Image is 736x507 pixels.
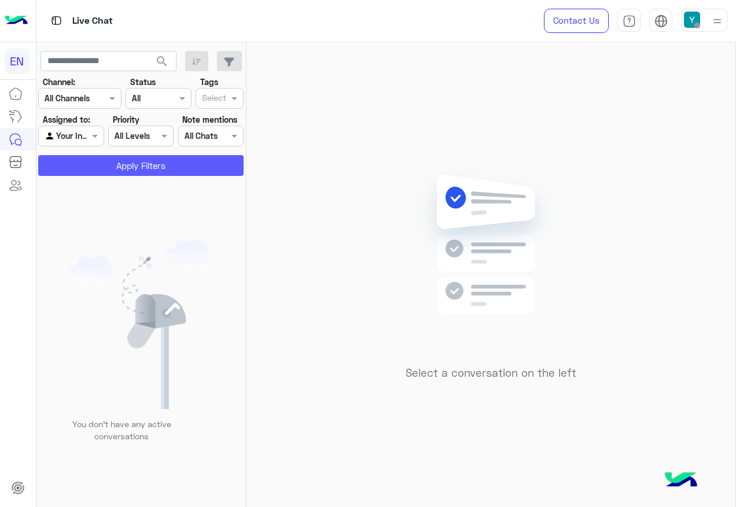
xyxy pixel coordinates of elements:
[617,9,641,33] a: tab
[72,13,113,29] p: Live Chat
[113,113,139,126] label: Priority
[406,366,576,380] h5: Select a conversation on the left
[684,12,700,28] img: userImage
[200,91,226,106] div: Select
[43,113,90,126] label: Assigned to:
[49,13,64,28] img: tab
[710,14,724,28] img: profile
[407,166,575,358] img: no messages
[68,240,214,409] img: empty users
[63,418,180,443] p: You don’t have any active conversations
[654,14,668,28] img: tab
[38,155,244,176] button: Apply Filters
[623,14,636,28] img: tab
[130,76,156,88] label: Status
[544,9,609,33] a: Contact Us
[155,54,169,68] span: search
[43,76,75,88] label: Channel:
[5,49,30,74] div: EN
[148,51,176,76] button: search
[200,76,218,88] label: Tags
[5,9,28,33] img: Logo
[661,461,701,501] img: hulul-logo.png
[182,113,237,126] label: Note mentions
